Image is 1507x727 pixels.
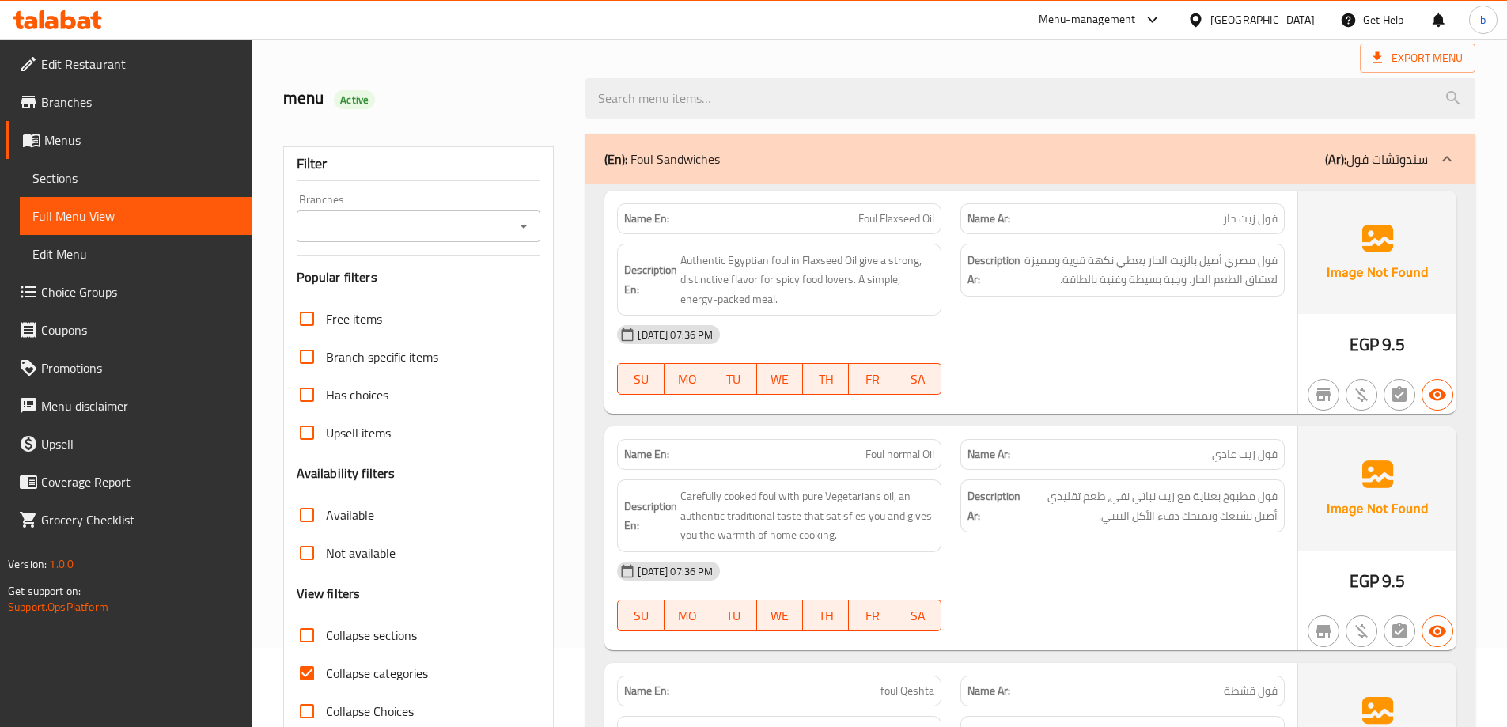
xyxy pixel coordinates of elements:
[902,368,935,391] span: SA
[1039,10,1136,29] div: Menu-management
[32,244,239,263] span: Edit Menu
[617,363,664,395] button: SU
[334,93,375,108] span: Active
[297,464,396,483] h3: Availability filters
[849,600,895,631] button: FR
[803,363,849,395] button: TH
[717,368,750,391] span: TU
[1373,48,1463,68] span: Export Menu
[1350,566,1379,596] span: EGP
[6,45,252,83] a: Edit Restaurant
[8,581,81,601] span: Get support on:
[1346,615,1377,647] button: Purchased item
[1325,150,1428,168] p: سندوتشات فول
[763,368,797,391] span: WE
[710,600,756,631] button: TU
[20,235,252,273] a: Edit Menu
[41,282,239,301] span: Choice Groups
[967,210,1010,227] strong: Name Ar:
[604,150,720,168] p: Foul Sandwiches
[803,600,849,631] button: TH
[1384,615,1415,647] button: Not has choices
[6,463,252,501] a: Coverage Report
[6,349,252,387] a: Promotions
[6,387,252,425] a: Menu disclaimer
[41,510,239,529] span: Grocery Checklist
[624,497,677,536] strong: Description En:
[20,197,252,235] a: Full Menu View
[1346,379,1377,411] button: Purchased item
[1223,210,1278,227] span: فول زيت حار
[895,600,941,631] button: SA
[680,487,934,545] span: Carefully cooked foul with pure Vegetarians oil, an authentic traditional taste that satisfies yo...
[1360,44,1475,73] span: Export Menu
[1024,487,1278,525] span: فول مطبوخ بعناية مع زيت نباتي نقي، طعم تقليدي أصيل يشبعك ويمنحك دفء الأكل البيتي.
[326,664,428,683] span: Collapse categories
[1298,426,1456,550] img: Ae5nvW7+0k+MAAAAAElFTkSuQmCC
[6,311,252,349] a: Coupons
[32,206,239,225] span: Full Menu View
[513,215,535,237] button: Open
[20,159,252,197] a: Sections
[41,93,239,112] span: Branches
[757,600,803,631] button: WE
[710,363,756,395] button: TU
[1298,191,1456,314] img: Ae5nvW7+0k+MAAAAAElFTkSuQmCC
[326,505,374,524] span: Available
[880,683,934,699] span: foul Qeshta
[1308,379,1339,411] button: Not branch specific item
[297,268,541,286] h3: Popular filters
[671,368,704,391] span: MO
[6,425,252,463] a: Upsell
[604,147,627,171] b: (En):
[855,368,888,391] span: FR
[1382,329,1405,360] span: 9.5
[585,78,1475,119] input: search
[967,683,1010,699] strong: Name Ar:
[6,121,252,159] a: Menus
[809,368,842,391] span: TH
[1210,11,1315,28] div: [GEOGRAPHIC_DATA]
[1325,147,1346,171] b: (Ar):
[624,260,677,299] strong: Description En:
[757,363,803,395] button: WE
[1308,615,1339,647] button: Not branch specific item
[665,600,710,631] button: MO
[334,90,375,109] div: Active
[967,487,1020,525] strong: Description Ar:
[8,554,47,574] span: Version:
[665,363,710,395] button: MO
[297,585,361,603] h3: View filters
[624,604,657,627] span: SU
[41,472,239,491] span: Coverage Report
[6,501,252,539] a: Grocery Checklist
[902,604,935,627] span: SA
[32,168,239,187] span: Sections
[8,596,108,617] a: Support.OpsPlatform
[680,251,934,309] span: Authentic Egyptian foul in Flaxseed Oil give a strong, distinctive flavor for spicy food lovers. ...
[41,396,239,415] span: Menu disclaimer
[41,55,239,74] span: Edit Restaurant
[1024,251,1278,290] span: فول مصري أصيل بالزيت الحار يعطي نكهة قوية ومميزة لعشاق الطعم الحار. وجبة بسيطة وغنية بالطاقة.
[326,702,414,721] span: Collapse Choices
[1224,683,1278,699] span: فول قشطة
[967,251,1020,290] strong: Description Ar:
[6,273,252,311] a: Choice Groups
[41,320,239,339] span: Coupons
[855,604,888,627] span: FR
[617,600,664,631] button: SU
[1382,566,1405,596] span: 9.5
[326,626,417,645] span: Collapse sections
[858,210,934,227] span: Foul Flaxseed Oil
[967,446,1010,463] strong: Name Ar:
[41,434,239,453] span: Upsell
[624,210,669,227] strong: Name En:
[865,446,934,463] span: Foul normal Oil
[1422,379,1453,411] button: Available
[283,86,567,110] h2: menu
[6,83,252,121] a: Branches
[763,604,797,627] span: WE
[1422,615,1453,647] button: Available
[585,134,1475,184] div: (En): Foul Sandwiches(Ar):سندوتشات فول
[631,328,719,343] span: [DATE] 07:36 PM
